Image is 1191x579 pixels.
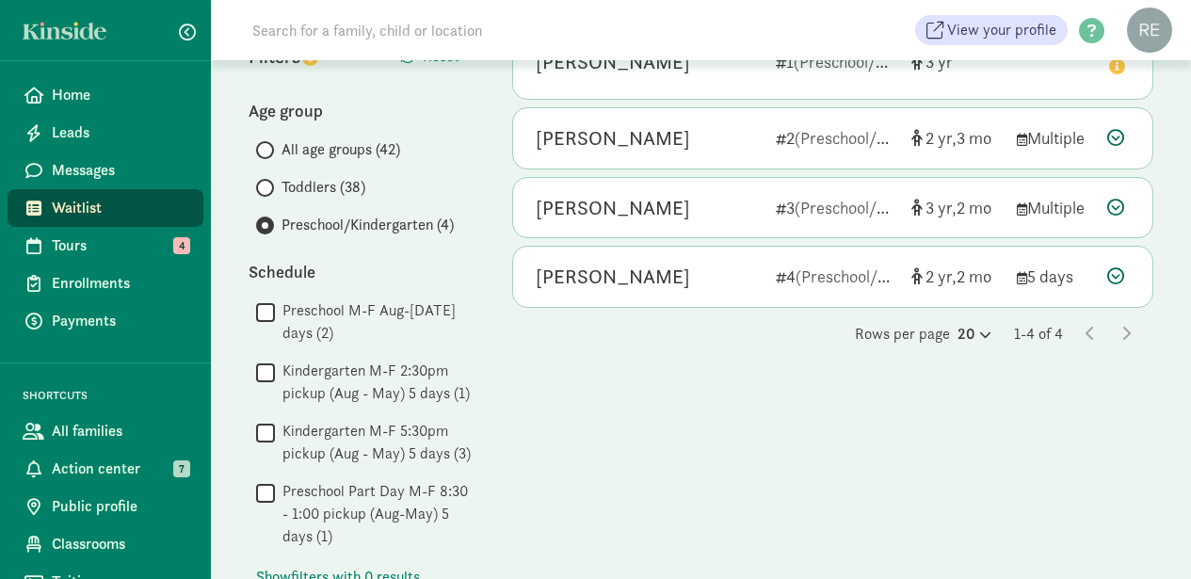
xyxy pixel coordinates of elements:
[52,495,188,518] span: Public profile
[282,214,454,236] span: Preschool/Kindergarten (4)
[275,299,475,345] label: Preschool M-F Aug-[DATE] days (2)
[957,265,991,287] span: 2
[925,265,957,287] span: 2
[173,460,190,477] span: 7
[275,420,475,465] label: Kindergarten M-F 5:30pm pickup (Aug - May) 5 days (3)
[52,458,188,480] span: Action center
[282,138,400,161] span: All age groups (42)
[1017,125,1092,151] div: Multiple
[52,234,188,257] span: Tours
[911,264,1002,289] div: [object Object]
[8,302,203,340] a: Payments
[794,51,973,72] span: (Preschool/Kindergarten)
[1097,489,1191,579] iframe: Chat Widget
[795,197,974,218] span: (Preschool/Kindergarten)
[512,323,1153,346] div: Rows per page 1-4 of 4
[958,323,991,346] div: 20
[925,197,957,218] span: 3
[911,49,1002,74] div: [object Object]
[8,450,203,488] a: Action center 7
[249,259,475,284] div: Schedule
[1017,264,1092,289] div: 5 days
[795,127,974,149] span: (Preschool/Kindergarten)
[52,159,188,182] span: Messages
[282,176,365,199] span: Toddlers (38)
[275,360,475,405] label: Kindergarten M-F 2:30pm pickup (Aug - May) 5 days (1)
[275,480,475,548] label: Preschool Part Day M-F 8:30 - 1:00 pickup (Aug-May) 5 days (1)
[52,272,188,295] span: Enrollments
[925,127,957,149] span: 2
[8,189,203,227] a: Waitlist
[8,227,203,265] a: Tours 4
[52,121,188,144] span: Leads
[957,127,991,149] span: 3
[8,412,203,450] a: All families
[776,264,896,289] div: 4
[776,195,896,220] div: 3
[52,197,188,219] span: Waitlist
[947,19,1056,41] span: View your profile
[796,265,974,287] span: (Preschool/Kindergarten)
[173,237,190,254] span: 4
[52,533,188,555] span: Classrooms
[1017,195,1092,220] div: Multiple
[776,125,896,151] div: 2
[776,49,896,74] div: 1
[8,265,203,302] a: Enrollments
[536,262,690,292] div: Ellis Miller
[536,123,690,153] div: Ryan Hoerner
[249,98,475,123] div: Age group
[957,197,991,218] span: 2
[915,15,1068,45] a: View your profile
[8,488,203,525] a: Public profile
[52,84,188,106] span: Home
[52,310,188,332] span: Payments
[911,125,1002,151] div: [object Object]
[925,51,953,72] span: 3
[536,193,690,223] div: Sadie Lamoureux
[911,195,1002,220] div: [object Object]
[8,114,203,152] a: Leads
[241,11,769,49] input: Search for a family, child or location
[8,76,203,114] a: Home
[52,420,188,442] span: All families
[536,47,690,77] div: Fiona Shelley
[8,152,203,189] a: Messages
[8,525,203,563] a: Classrooms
